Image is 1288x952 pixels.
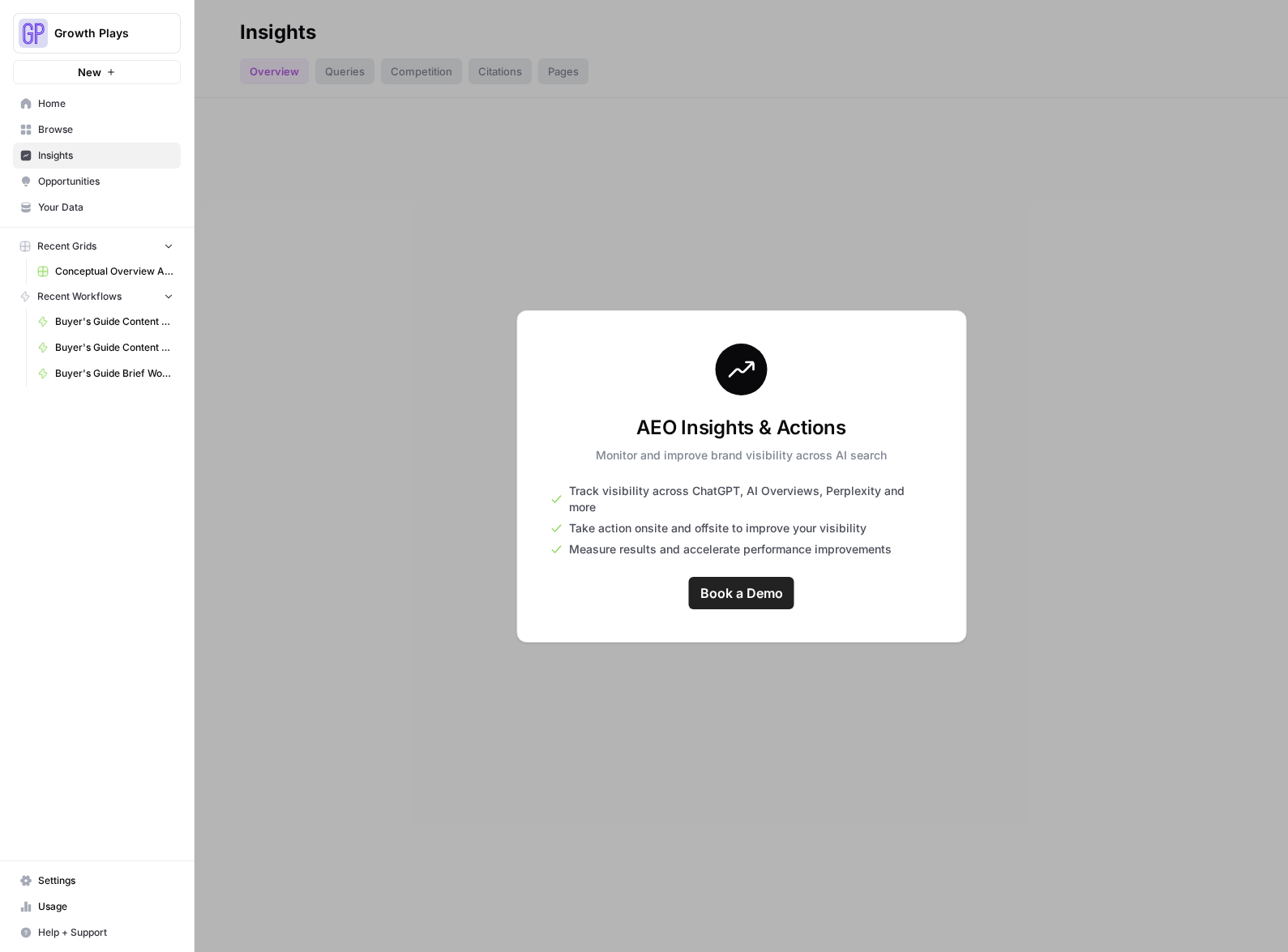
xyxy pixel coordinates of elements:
[38,925,173,940] span: Help + Support
[19,19,48,48] img: Growth Plays Logo
[38,873,173,888] span: Settings
[37,289,122,304] span: Recent Workflows
[700,583,783,603] span: Book a Demo
[569,483,933,515] span: Track visibility across ChatGPT, AI Overviews, Perplexity and more
[13,143,181,169] a: Insights
[13,194,181,220] a: Your Data
[569,520,867,536] span: Take action onsite and offsite to improve your visibility
[569,541,892,557] span: Measure results and accelerate performance improvements
[55,264,173,279] span: Conceptual Overview Article Grid
[596,447,887,463] p: Monitor and improve brand visibility across AI search
[13,60,181,84] button: New
[55,314,173,329] span: Buyer's Guide Content Workflow - Gemini/[PERSON_NAME] Version
[38,200,173,215] span: Your Data
[689,577,794,609] a: Book a Demo
[13,894,181,920] a: Usage
[38,96,173,111] span: Home
[13,117,181,143] a: Browse
[30,258,181,284] a: Conceptual Overview Article Grid
[38,899,173,914] span: Usage
[13,91,181,117] a: Home
[38,122,173,137] span: Browse
[30,361,181,386] a: Buyer's Guide Brief Workflow
[13,920,181,946] button: Help + Support
[55,366,173,381] span: Buyer's Guide Brief Workflow
[13,234,181,258] button: Recent Grids
[30,309,181,335] a: Buyer's Guide Content Workflow - Gemini/[PERSON_NAME] Version
[13,13,181,53] button: Workspace: Growth Plays
[55,340,173,355] span: Buyer's Guide Content Workflow - 1-800 variation
[54,25,152,41] span: Growth Plays
[38,174,173,189] span: Opportunities
[37,239,96,254] span: Recent Grids
[78,64,101,80] span: New
[596,415,887,441] h3: AEO Insights & Actions
[38,148,173,163] span: Insights
[13,868,181,894] a: Settings
[30,335,181,361] a: Buyer's Guide Content Workflow - 1-800 variation
[13,284,181,309] button: Recent Workflows
[13,169,181,194] a: Opportunities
